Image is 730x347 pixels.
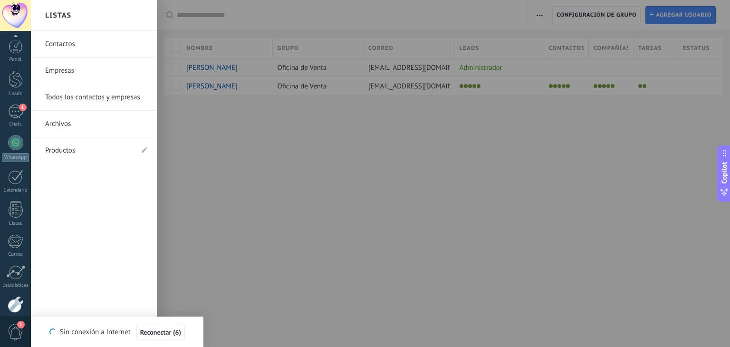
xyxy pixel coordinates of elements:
[2,91,29,97] div: Leads
[2,187,29,193] div: Calendario
[45,84,147,111] a: Todos los contactos y empresas
[19,104,27,111] span: 1
[45,58,147,84] a: Empresas
[2,221,29,227] div: Listas
[2,251,29,258] div: Correo
[45,137,133,164] a: Productos
[720,162,729,184] span: Copilot
[45,31,147,58] a: Contactos
[2,282,29,289] div: Estadísticas
[2,153,29,162] div: WhatsApp
[17,321,25,328] span: 1
[45,0,71,30] h2: Listas
[136,325,185,340] button: Reconectar (6)
[45,111,147,137] a: Archivos
[140,329,181,336] span: Reconectar (6)
[49,324,185,340] div: Sin conexión a Internet
[2,121,29,127] div: Chats
[2,57,29,63] div: Panel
